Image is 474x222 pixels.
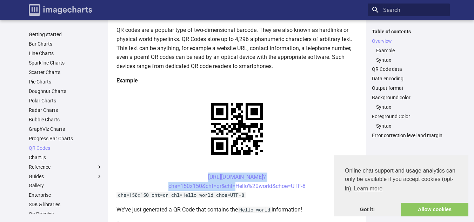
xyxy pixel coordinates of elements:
[116,205,358,214] p: We've just generated a QR Code that contains the information!
[29,31,102,38] a: Getting started
[238,207,272,213] code: Hello world
[29,116,102,123] a: Bubble Charts
[29,41,102,47] a: Bar Charts
[372,113,446,120] a: Foreground Color
[26,1,95,19] a: Image-Charts documentation
[199,91,275,167] img: chart
[372,85,446,91] a: Output format
[353,183,383,194] a: learn more about cookies
[376,47,446,54] a: Example
[29,60,102,66] a: Sparkline Charts
[116,76,358,85] h4: Example
[29,88,102,94] a: Doughnut Charts
[29,50,102,56] a: Line Charts
[29,126,102,132] a: GraphViz Charts
[372,104,446,110] nav: Background color
[368,28,450,35] label: Table of contents
[372,47,446,63] nav: Overview
[29,211,102,217] a: On Premise
[29,173,102,180] label: Guides
[29,164,102,170] label: Reference
[29,182,102,189] a: Gallery
[334,203,401,217] a: dismiss cookie message
[116,192,246,198] code: chs=150x150 cht=qr chl=Hello world choe=UTF-8
[372,38,446,44] a: Overview
[29,79,102,85] a: Pie Charts
[345,167,457,194] span: Online chat support and usage analytics can only be available if you accept cookies (opt-in).
[376,123,446,129] a: Syntax
[372,132,446,139] a: Error correction level and margin
[29,135,102,142] a: Progress Bar Charts
[372,94,446,101] a: Background color
[29,201,102,208] a: SDK & libraries
[29,107,102,113] a: Radar Charts
[401,203,468,217] a: allow cookies
[376,57,446,63] a: Syntax
[168,174,306,189] a: [URL][DOMAIN_NAME]?chs=150x150&cht=qr&chl=Hello%20world&choe=UTF-8
[29,4,92,16] img: logo
[334,155,468,216] div: cookieconsent
[372,75,446,82] a: Data encoding
[372,66,446,72] a: QR Code data
[372,123,446,129] nav: Foreground Color
[368,28,450,139] nav: Table of contents
[29,192,102,198] a: Enterprise
[29,154,102,161] a: Chart.js
[29,69,102,75] a: Scatter Charts
[376,104,446,110] a: Syntax
[116,26,358,70] p: QR codes are a popular type of two-dimensional barcode. They are also known as hardlinks or physi...
[29,145,102,151] a: QR Codes
[368,4,450,16] input: Search
[29,97,102,104] a: Polar Charts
